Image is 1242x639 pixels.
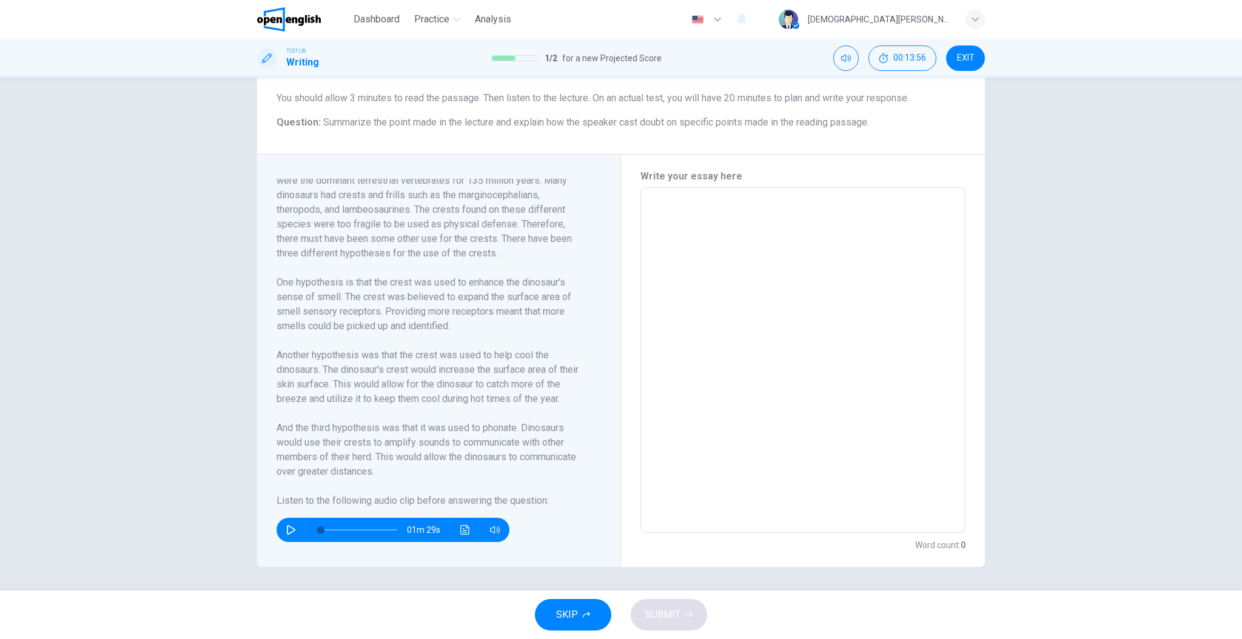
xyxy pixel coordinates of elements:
[257,7,321,32] img: OpenEnglish logo
[455,518,475,542] button: Click to see the audio transcription
[808,12,951,27] div: [DEMOGRAPHIC_DATA][PERSON_NAME]
[277,275,586,333] h6: One hypothesis is that the crest was used to enhance the dinosaur's sense of smell. The crest was...
[690,15,705,24] img: en
[286,47,306,55] span: TOEFL®
[545,51,557,65] span: 1 / 2
[779,10,798,29] img: Profile picture
[277,144,586,261] h6: Dinosaurs are a diverse group of animals of the clade Dinosauria that first appeared during the T...
[349,8,404,30] button: Dashboard
[277,115,965,130] h6: Question :
[286,55,319,70] h1: Writing
[535,599,611,631] button: SKIP
[257,7,349,32] a: OpenEnglish logo
[475,12,511,27] span: Analysis
[957,53,975,63] span: EXIT
[640,169,965,184] h6: Write your essay here
[354,12,400,27] span: Dashboard
[556,606,578,623] span: SKIP
[409,8,465,30] button: Practice
[562,51,662,65] span: for a new Projected Score
[893,53,926,63] span: 00:13:56
[868,45,936,71] button: 00:13:56
[277,421,586,479] h6: And the third hypothesis was that it was used to phonate. Dinosaurs would use their crests to amp...
[323,116,869,128] span: Summarize the point made in the lecture and explain how the speaker cast doubt on specific points...
[414,12,449,27] span: Practice
[277,348,586,406] h6: Another hypothesis was that the crest was used to help cool the dinosaurs. The dinosaur's crest w...
[833,45,859,71] div: Mute
[946,45,985,71] button: EXIT
[277,493,586,508] h6: Listen to the following audio clip before answering the question :
[961,540,965,550] strong: 0
[407,518,450,542] span: 01m 29s
[915,538,965,552] h6: Word count :
[868,45,936,71] div: Hide
[470,8,516,30] button: Analysis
